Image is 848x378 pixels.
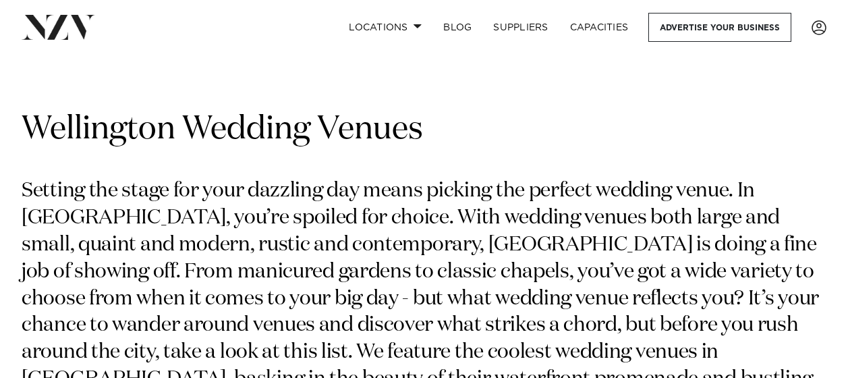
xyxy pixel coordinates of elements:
a: Capacities [559,13,640,42]
a: Advertise your business [648,13,791,42]
a: BLOG [432,13,482,42]
img: nzv-logo.png [22,15,95,39]
a: SUPPLIERS [482,13,559,42]
h1: Wellington Wedding Venues [22,109,826,151]
a: Locations [338,13,432,42]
